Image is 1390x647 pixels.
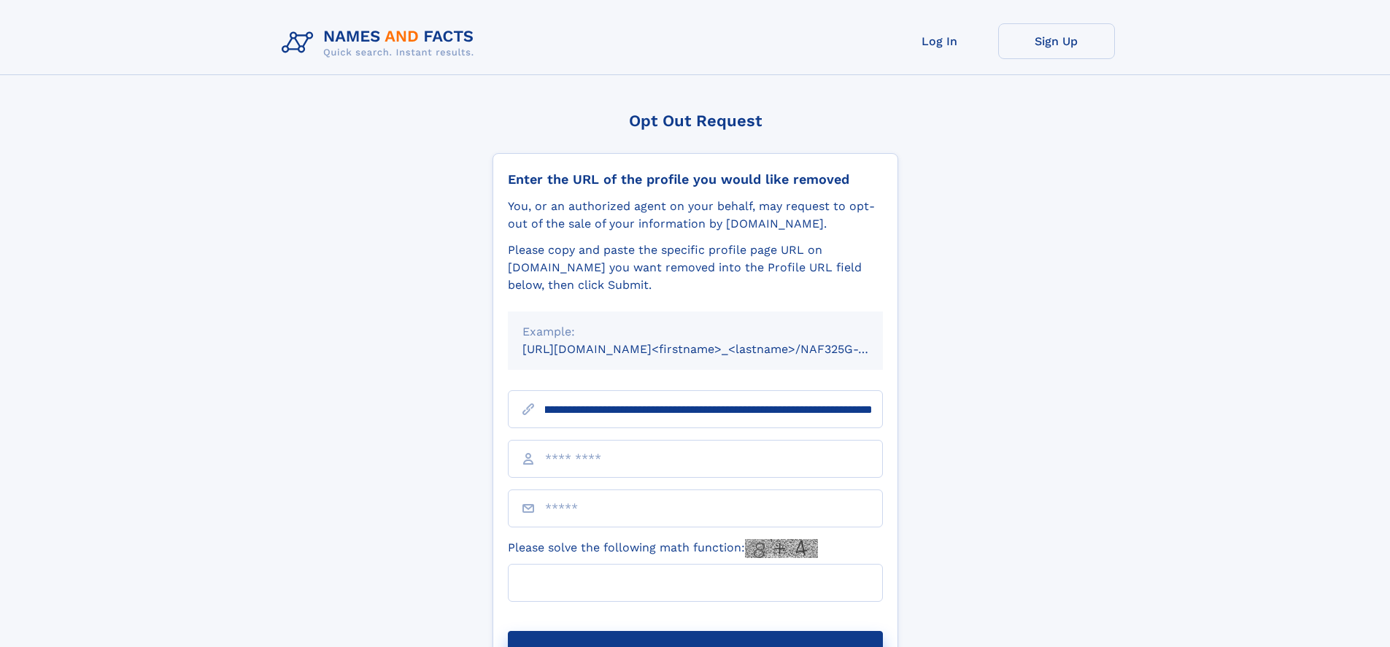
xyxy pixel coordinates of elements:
[881,23,998,59] a: Log In
[522,323,868,341] div: Example:
[508,198,883,233] div: You, or an authorized agent on your behalf, may request to opt-out of the sale of your informatio...
[508,241,883,294] div: Please copy and paste the specific profile page URL on [DOMAIN_NAME] you want removed into the Pr...
[493,112,898,130] div: Opt Out Request
[276,23,486,63] img: Logo Names and Facts
[522,342,911,356] small: [URL][DOMAIN_NAME]<firstname>_<lastname>/NAF325G-xxxxxxxx
[508,171,883,187] div: Enter the URL of the profile you would like removed
[998,23,1115,59] a: Sign Up
[508,539,818,558] label: Please solve the following math function:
